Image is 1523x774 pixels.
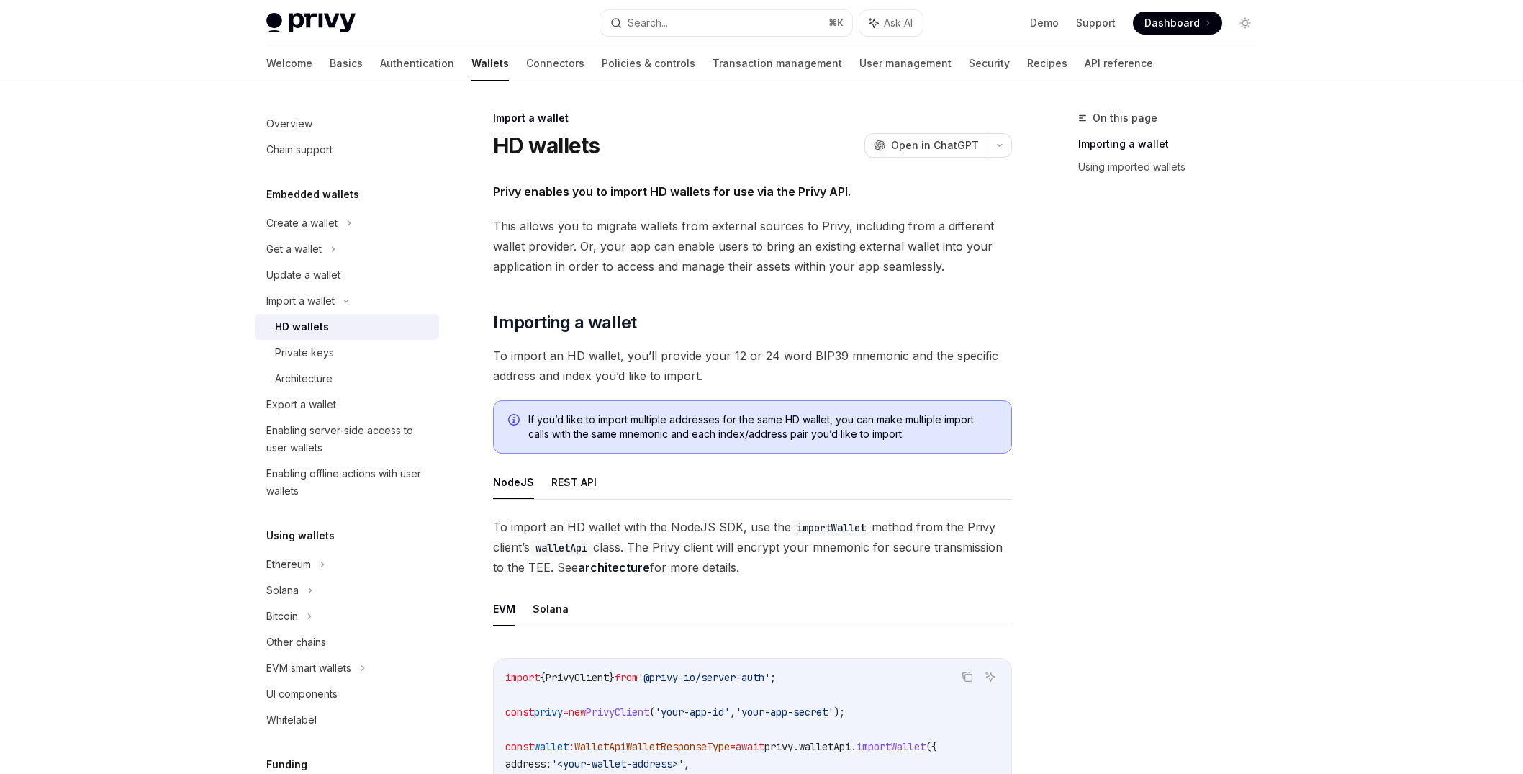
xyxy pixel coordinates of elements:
[493,111,1012,125] div: Import a wallet
[493,346,1012,386] span: To import an HD wallet, you’ll provide your 12 or 24 word BIP39 mnemonic and the specific address...
[266,465,430,500] div: Enabling offline actions with user wallets
[471,46,509,81] a: Wallets
[891,138,979,153] span: Open in ChatGPT
[255,314,439,340] a: HD wallets
[1085,46,1153,81] a: API reference
[1078,132,1268,156] a: Importing a wallet
[493,517,1012,577] span: To import an HD wallet with the NodeJS SDK, use the method from the Privy client’s class. The Pri...
[255,111,439,137] a: Overview
[255,137,439,163] a: Chain support
[275,318,329,336] div: HD wallets
[266,13,356,33] img: light logo
[569,706,586,719] span: new
[255,418,439,461] a: Enabling server-side access to user wallets
[628,14,668,32] div: Search...
[255,366,439,392] a: Architecture
[266,46,312,81] a: Welcome
[833,706,845,719] span: );
[505,757,551,770] span: address:
[505,671,540,684] span: import
[884,16,913,30] span: Ask AI
[578,560,650,575] a: architecture
[764,740,793,753] span: privy
[255,461,439,504] a: Enabling offline actions with user wallets
[505,706,534,719] span: const
[255,392,439,418] a: Export a wallet
[609,671,615,684] span: }
[493,216,1012,276] span: This allows you to migrate wallets from external sources to Privy, including from a different wal...
[493,465,534,499] button: NodeJS
[563,706,569,719] span: =
[266,634,326,651] div: Other chains
[266,685,338,703] div: UI components
[266,660,351,677] div: EVM smart wallets
[546,671,609,684] span: PrivyClient
[859,46,952,81] a: User management
[602,46,695,81] a: Policies & controls
[266,186,359,203] h5: Embedded wallets
[266,608,298,625] div: Bitcoin
[266,266,340,284] div: Update a wallet
[851,740,857,753] span: .
[857,740,926,753] span: importWallet
[926,740,937,753] span: ({
[266,527,335,544] h5: Using wallets
[1234,12,1257,35] button: Toggle dark mode
[266,556,311,573] div: Ethereum
[655,706,730,719] span: 'your-app-id'
[638,671,770,684] span: '@privy-io/server-auth'
[255,681,439,707] a: UI components
[1078,156,1268,179] a: Using imported wallets
[1076,16,1116,30] a: Support
[828,17,844,29] span: ⌘ K
[266,115,312,132] div: Overview
[736,706,833,719] span: 'your-app-secret'
[528,413,997,441] span: If you’d like to import multiple addresses for the same HD wallet, you can make multiple import c...
[505,740,534,753] span: const
[533,592,569,626] button: Solana
[266,292,335,310] div: Import a wallet
[255,629,439,655] a: Other chains
[534,706,563,719] span: privy
[275,344,334,361] div: Private keys
[713,46,842,81] a: Transaction management
[255,262,439,288] a: Update a wallet
[330,46,363,81] a: Basics
[1093,109,1157,127] span: On this page
[380,46,454,81] a: Authentication
[859,10,923,36] button: Ask AI
[266,422,430,456] div: Enabling server-side access to user wallets
[1133,12,1222,35] a: Dashboard
[526,46,584,81] a: Connectors
[1144,16,1200,30] span: Dashboard
[255,707,439,733] a: Whitelabel
[730,706,736,719] span: ,
[1030,16,1059,30] a: Demo
[730,740,736,753] span: =
[684,757,690,770] span: ,
[586,706,649,719] span: PrivyClient
[799,740,851,753] span: walletApi
[275,370,333,387] div: Architecture
[981,667,1000,686] button: Ask AI
[770,671,776,684] span: ;
[530,540,593,556] code: walletApi
[793,740,799,753] span: .
[508,414,523,428] svg: Info
[600,10,852,36] button: Search...⌘K
[493,592,515,626] button: EVM
[266,215,338,232] div: Create a wallet
[493,184,851,199] strong: Privy enables you to import HD wallets for use via the Privy API.
[255,340,439,366] a: Private keys
[649,706,655,719] span: (
[736,740,764,753] span: await
[574,740,730,753] span: WalletApiWalletResponseType
[569,740,574,753] span: :
[534,740,569,753] span: wallet
[864,133,988,158] button: Open in ChatGPT
[791,520,872,536] code: importWallet
[540,671,546,684] span: {
[551,465,597,499] button: REST API
[266,711,317,729] div: Whitelabel
[266,582,299,599] div: Solana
